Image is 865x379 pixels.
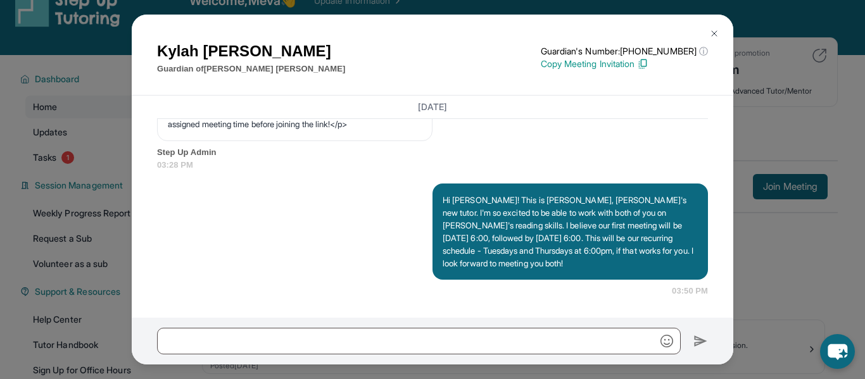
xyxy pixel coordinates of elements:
img: Send icon [693,333,708,349]
button: chat-button [820,334,855,369]
span: ⓘ [699,45,708,58]
img: Copy Icon [637,58,648,70]
img: Emoji [660,335,673,347]
h1: Kylah [PERSON_NAME] [157,40,345,63]
p: Guardian of [PERSON_NAME] [PERSON_NAME] [157,63,345,75]
h3: [DATE] [157,101,708,113]
span: Step Up Admin [157,146,708,159]
span: 03:50 PM [672,285,708,297]
p: Guardian's Number: [PHONE_NUMBER] [541,45,708,58]
img: Close Icon [709,28,719,39]
p: Hi [PERSON_NAME]! This is [PERSON_NAME], [PERSON_NAME]'s new tutor. I'm so excited to be able to ... [443,194,698,270]
span: 03:28 PM [157,159,708,171]
p: Copy Meeting Invitation [541,58,708,70]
